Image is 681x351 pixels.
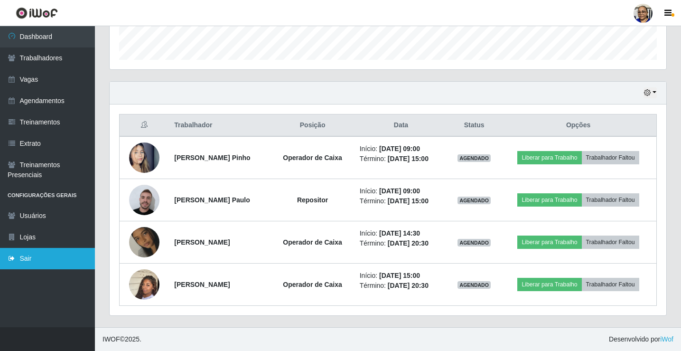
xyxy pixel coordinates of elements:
time: [DATE] 15:00 [379,272,420,279]
li: Início: [360,228,443,238]
button: Trabalhador Faltou [582,151,639,164]
li: Término: [360,281,443,291]
li: Início: [360,144,443,154]
time: [DATE] 15:00 [388,155,429,162]
span: IWOF [103,335,120,343]
strong: [PERSON_NAME] Pinho [174,154,250,161]
time: [DATE] 20:30 [388,282,429,289]
strong: [PERSON_NAME] [174,281,230,288]
button: Liberar para Trabalho [517,151,581,164]
th: Data [354,114,448,137]
time: [DATE] 15:00 [388,197,429,205]
time: [DATE] 14:30 [379,229,420,237]
th: Trabalhador [168,114,271,137]
li: Término: [360,238,443,248]
button: Liberar para Trabalho [517,236,581,249]
strong: Operador de Caixa [283,154,342,161]
th: Status [448,114,500,137]
button: Trabalhador Faltou [582,278,639,291]
span: AGENDADO [457,239,491,247]
strong: [PERSON_NAME] Paulo [174,196,250,204]
th: Opções [500,114,656,137]
img: CoreUI Logo [16,7,58,19]
span: © 2025 . [103,334,141,344]
span: AGENDADO [457,154,491,162]
li: Início: [360,186,443,196]
li: Término: [360,154,443,164]
span: Desenvolvido por [609,334,673,344]
th: Posição [271,114,354,137]
time: [DATE] 09:00 [379,145,420,152]
button: Trabalhador Faltou [582,193,639,207]
span: AGENDADO [457,281,491,289]
img: 1745635313698.jpeg [129,257,159,312]
img: 1742004720131.jpeg [129,131,159,185]
a: iWof [660,335,673,343]
time: [DATE] 09:00 [379,187,420,195]
strong: [PERSON_NAME] [174,238,230,246]
strong: Repositor [297,196,328,204]
strong: Operador de Caixa [283,281,342,288]
time: [DATE] 20:30 [388,239,429,247]
button: Liberar para Trabalho [517,193,581,207]
li: Término: [360,196,443,206]
button: Trabalhador Faltou [582,236,639,249]
img: 1734698192432.jpeg [129,215,159,269]
li: Início: [360,271,443,281]
img: 1744226938039.jpeg [129,183,159,217]
button: Liberar para Trabalho [517,278,581,291]
span: AGENDADO [457,197,491,204]
strong: Operador de Caixa [283,238,342,246]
